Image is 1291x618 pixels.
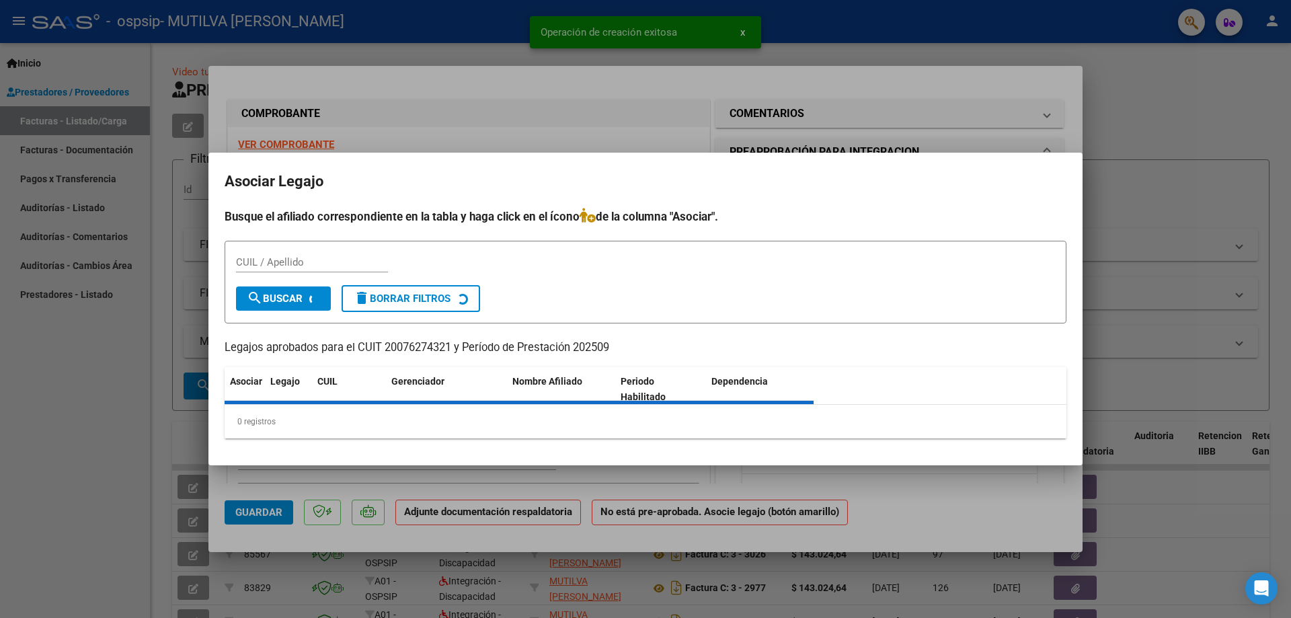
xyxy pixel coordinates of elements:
[247,293,303,305] span: Buscar
[391,376,444,387] span: Gerenciador
[230,376,262,387] span: Asociar
[342,285,480,312] button: Borrar Filtros
[317,376,338,387] span: CUIL
[512,376,582,387] span: Nombre Afiliado
[225,169,1066,194] h2: Asociar Legajo
[711,376,768,387] span: Dependencia
[225,340,1066,356] p: Legajos aprobados para el CUIT 20076274321 y Período de Prestación 202509
[615,367,706,412] datatable-header-cell: Periodo Habilitado
[507,367,615,412] datatable-header-cell: Nombre Afiliado
[621,376,666,402] span: Periodo Habilitado
[1245,572,1278,605] div: Open Intercom Messenger
[312,367,386,412] datatable-header-cell: CUIL
[225,405,1066,438] div: 0 registros
[236,286,331,311] button: Buscar
[265,367,312,412] datatable-header-cell: Legajo
[706,367,814,412] datatable-header-cell: Dependencia
[225,208,1066,225] h4: Busque el afiliado correspondiente en la tabla y haga click en el ícono de la columna "Asociar".
[386,367,507,412] datatable-header-cell: Gerenciador
[225,367,265,412] datatable-header-cell: Asociar
[354,293,451,305] span: Borrar Filtros
[247,290,263,306] mat-icon: search
[270,376,300,387] span: Legajo
[354,290,370,306] mat-icon: delete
